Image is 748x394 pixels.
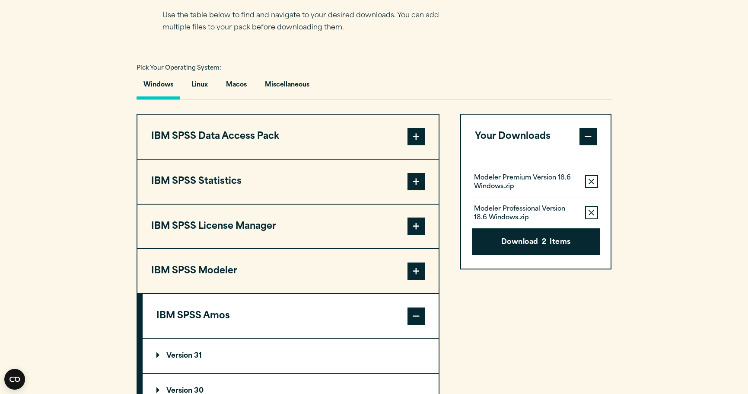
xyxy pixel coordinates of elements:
[474,174,578,191] p: Modeler Premium Version 18.6 Windows.zip
[143,294,439,338] button: IBM SPSS Amos
[137,249,439,293] button: IBM SPSS Modeler
[185,75,215,99] button: Linux
[137,65,221,71] span: Pick Your Operating System:
[137,75,180,99] button: Windows
[474,205,578,222] p: Modeler Professional Version 18.6 Windows.zip
[219,75,254,99] button: Macos
[258,75,316,99] button: Miscellaneous
[156,352,202,359] p: Version 31
[4,369,25,390] button: Open CMP widget
[162,10,452,35] p: Use the table below to find and navigate to your desired downloads. You can add multiple files to...
[137,115,439,159] button: IBM SPSS Data Access Pack
[461,115,611,159] button: Your Downloads
[137,205,439,249] button: IBM SPSS License Manager
[472,228,600,255] button: Download2Items
[542,237,546,248] span: 2
[143,339,439,373] summary: Version 31
[137,160,439,204] button: IBM SPSS Statistics
[461,159,611,269] div: Your Downloads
